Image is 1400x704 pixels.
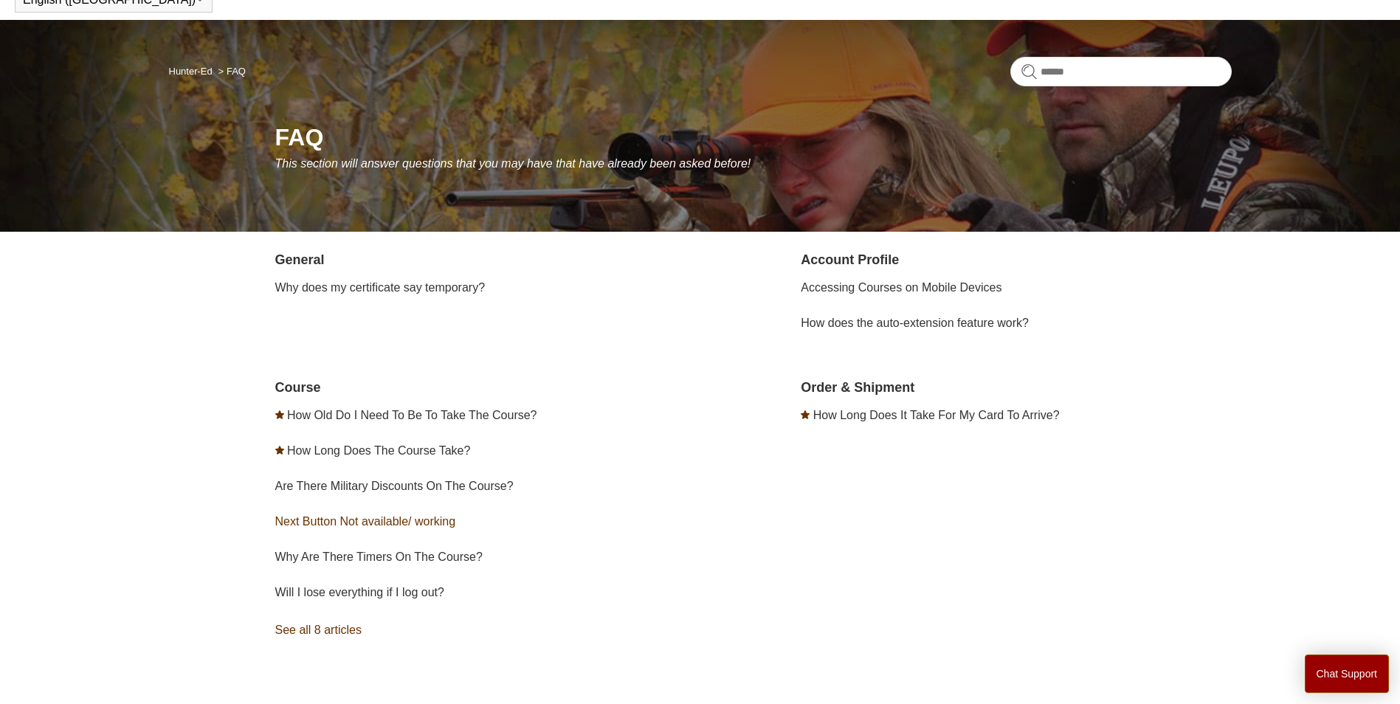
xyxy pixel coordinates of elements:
[215,66,246,77] li: FAQ
[275,610,706,650] a: See all 8 articles
[801,252,899,267] a: Account Profile
[275,515,456,528] a: Next Button Not available/ working
[801,410,810,419] svg: Promoted article
[801,380,914,395] a: Order & Shipment
[1010,57,1232,86] input: Search
[275,380,321,395] a: Course
[801,317,1029,329] a: How does the auto-extension feature work?
[275,446,284,455] svg: Promoted article
[169,66,215,77] li: Hunter-Ed
[275,410,284,419] svg: Promoted article
[275,281,486,294] a: Why does my certificate say temporary?
[275,551,483,563] a: Why Are There Timers On The Course?
[169,66,213,77] a: Hunter-Ed
[287,409,537,421] a: How Old Do I Need To Be To Take The Course?
[801,281,1001,294] a: Accessing Courses on Mobile Devices
[275,120,1232,155] h1: FAQ
[1305,655,1390,693] button: Chat Support
[275,252,325,267] a: General
[275,586,444,598] a: Will I lose everything if I log out?
[275,155,1232,173] p: This section will answer questions that you may have that have already been asked before!
[287,444,470,457] a: How Long Does The Course Take?
[275,480,514,492] a: Are There Military Discounts On The Course?
[813,409,1060,421] a: How Long Does It Take For My Card To Arrive?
